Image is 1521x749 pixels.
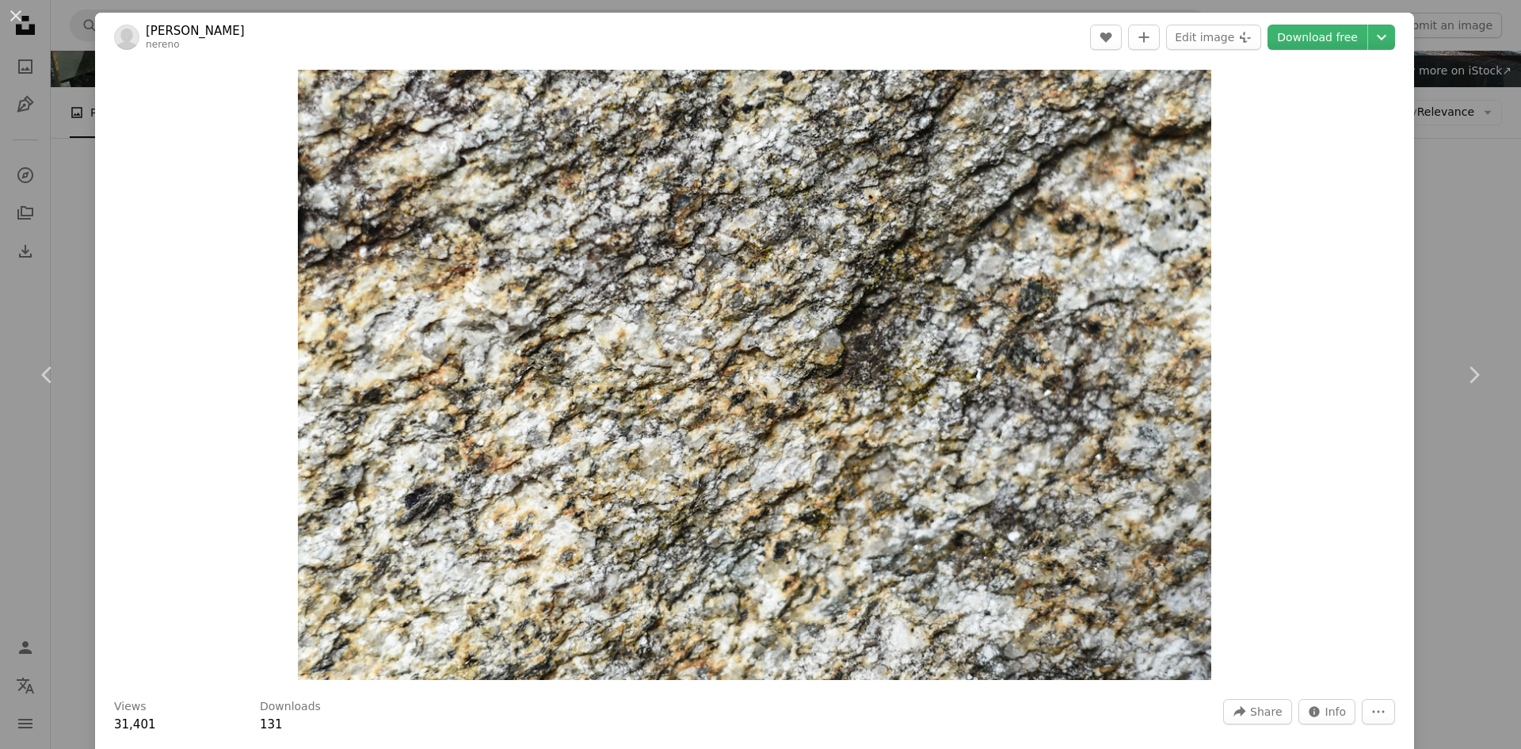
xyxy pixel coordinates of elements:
[146,23,245,39] a: [PERSON_NAME]
[1250,700,1282,724] span: Share
[298,70,1211,680] button: Zoom in on this image
[1166,25,1261,50] button: Edit image
[260,717,283,732] span: 131
[1267,25,1367,50] a: Download free
[260,699,321,715] h3: Downloads
[1325,700,1347,724] span: Info
[146,39,180,50] a: nereno
[298,70,1211,680] img: a close up of a rock with a small insect on it
[1426,299,1521,451] a: Next
[1090,25,1122,50] button: Like
[1368,25,1395,50] button: Choose download size
[1128,25,1160,50] button: Add to Collection
[1298,699,1356,724] button: Stats about this image
[1223,699,1291,724] button: Share this image
[114,717,156,732] span: 31,401
[114,25,139,50] img: Go to Martín G's profile
[114,699,147,715] h3: Views
[1362,699,1395,724] button: More Actions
